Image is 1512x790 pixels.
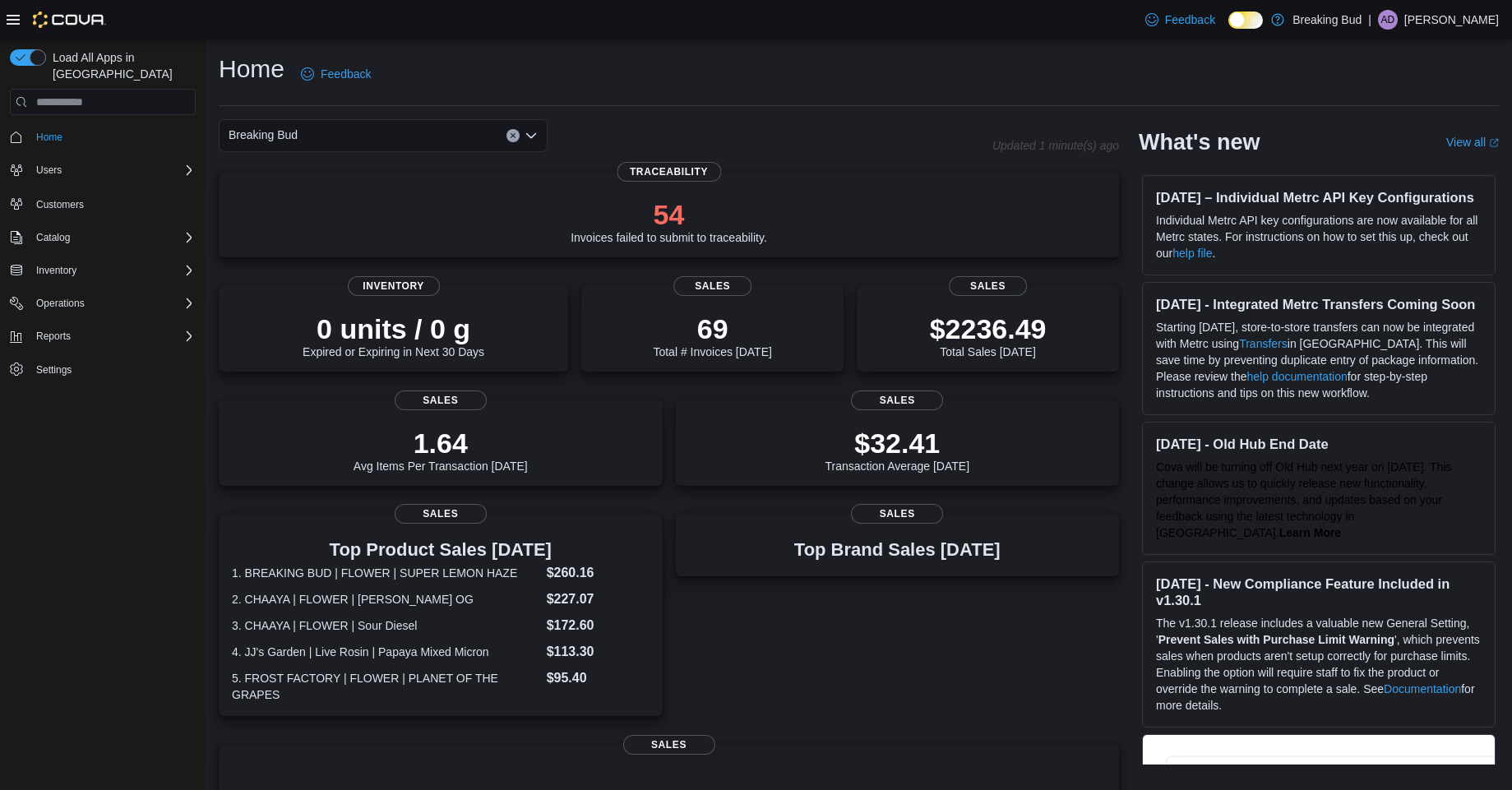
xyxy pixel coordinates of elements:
dd: $227.07 [547,589,650,609]
dt: 1. BREAKING BUD | FLOWER | SUPER LEMON HAZE [232,565,540,581]
button: Reports [30,326,77,346]
span: AD [1381,10,1395,30]
p: Individual Metrc API key configurations are now available for all Metrc states. For instructions ... [1156,212,1482,261]
div: Total Sales [DATE] [930,312,1047,358]
span: Sales [395,390,487,410]
p: | [1368,10,1371,30]
dd: $260.16 [547,563,650,583]
strong: Prevent Sales with Purchase Limit Warning [1158,633,1394,646]
a: Customers [30,195,90,215]
h2: What's new [1139,129,1260,155]
span: Breaking Bud [229,125,298,145]
p: $32.41 [825,427,969,460]
p: 54 [571,198,767,231]
a: help documentation [1247,370,1348,383]
dt: 4. JJ's Garden | Live Rosin | Papaya Mixed Micron [232,644,540,660]
span: Inventory [348,276,440,296]
nav: Complex example [10,118,196,424]
h3: [DATE] - Integrated Metrc Transfers Coming Soon [1156,296,1482,312]
span: Sales [623,735,715,755]
h1: Home [219,53,284,85]
span: Catalog [30,228,196,247]
span: Inventory [30,261,196,280]
a: Feedback [294,58,377,90]
span: Feedback [1165,12,1215,28]
div: Expired or Expiring in Next 30 Days [303,312,484,358]
span: Traceability [617,162,721,182]
h3: [DATE] – Individual Metrc API Key Configurations [1156,189,1482,206]
dt: 2. CHAAYA | FLOWER | [PERSON_NAME] OG [232,591,540,608]
button: Home [3,125,202,149]
span: Sales [851,504,943,524]
span: Users [30,160,196,180]
div: Transaction Average [DATE] [825,427,969,473]
span: Sales [673,276,752,296]
p: Updated 1 minute(s) ago [992,139,1119,152]
img: Cova [33,12,106,28]
dt: 3. CHAAYA | FLOWER | Sour Diesel [232,617,540,634]
a: Transfers [1239,337,1288,350]
span: Settings [30,359,196,380]
span: Feedback [321,66,371,82]
p: Starting [DATE], store-to-store transfers can now be integrated with Metrc using in [GEOGRAPHIC_D... [1156,319,1482,401]
a: help file [1172,247,1212,260]
span: Settings [36,363,72,377]
span: Home [36,131,62,144]
span: Inventory [36,264,76,277]
span: Users [36,164,62,177]
dd: $95.40 [547,668,650,688]
a: Feedback [1139,3,1222,36]
span: Operations [36,297,85,310]
div: Axiao Daniels [1378,10,1398,30]
a: Home [30,127,69,147]
span: Reports [30,326,196,346]
p: Breaking Bud [1292,10,1362,30]
p: [PERSON_NAME] [1404,10,1499,30]
span: Reports [36,330,71,343]
button: Users [30,160,68,180]
button: Reports [3,325,202,348]
p: 1.64 [354,427,528,460]
dt: 5. FROST FACTORY | FLOWER | PLANET OF THE GRAPES [232,670,540,703]
p: The v1.30.1 release includes a valuable new General Setting, ' ', which prevents sales when produ... [1156,615,1482,714]
span: Cova will be turning off Old Hub next year on [DATE]. This change allows us to quickly release ne... [1156,460,1452,539]
span: Home [30,127,196,147]
span: Sales [851,390,943,410]
button: Customers [3,192,202,215]
span: Sales [949,276,1028,296]
button: Clear input [506,129,520,142]
span: Customers [30,193,196,214]
input: Dark Mode [1228,12,1263,29]
span: Load All Apps in [GEOGRAPHIC_DATA] [46,49,196,82]
span: Customers [36,198,84,211]
div: Avg Items Per Transaction [DATE] [354,427,528,473]
span: Catalog [36,231,70,244]
div: Invoices failed to submit to traceability. [571,198,767,244]
button: Catalog [3,226,202,249]
p: 69 [653,312,771,345]
a: Learn More [1279,526,1341,539]
p: $2236.49 [930,312,1047,345]
span: Operations [30,293,196,313]
a: Settings [30,360,78,380]
button: Inventory [30,261,83,280]
a: Documentation [1384,682,1461,695]
a: View allExternal link [1446,136,1499,149]
h3: [DATE] - Old Hub End Date [1156,436,1482,452]
h3: Top Brand Sales [DATE] [794,540,1001,560]
dd: $172.60 [547,616,650,635]
button: Catalog [30,228,76,247]
h3: Top Product Sales [DATE] [232,540,650,560]
span: Sales [395,504,487,524]
div: Total # Invoices [DATE] [653,312,771,358]
button: Users [3,159,202,182]
h3: [DATE] - New Compliance Feature Included in v1.30.1 [1156,575,1482,608]
p: 0 units / 0 g [303,312,484,345]
button: Open list of options [525,129,538,142]
svg: External link [1489,138,1499,148]
button: Operations [30,293,91,313]
dd: $113.30 [547,642,650,662]
button: Settings [3,358,202,381]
